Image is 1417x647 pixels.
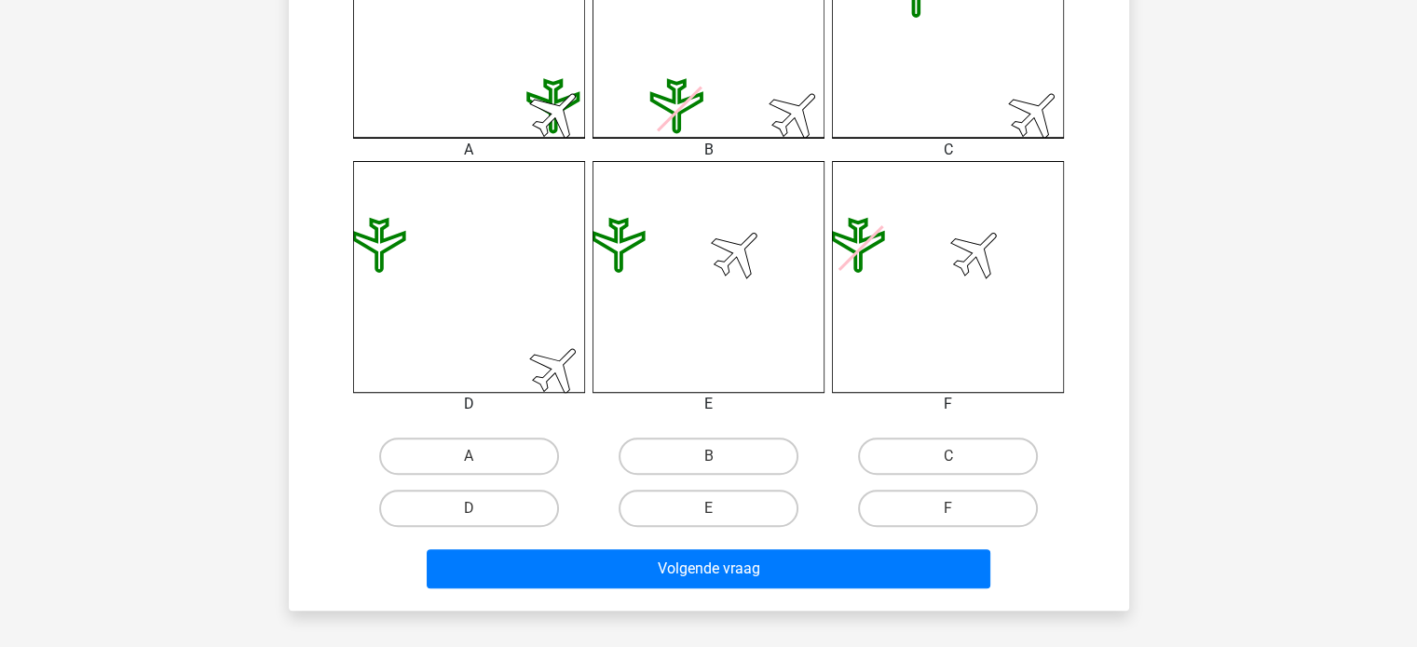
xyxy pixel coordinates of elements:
label: F [858,490,1038,527]
div: D [339,393,599,415]
div: C [818,139,1078,161]
label: D [379,490,559,527]
label: C [858,438,1038,475]
label: E [619,490,798,527]
label: A [379,438,559,475]
button: Volgende vraag [427,549,990,588]
div: E [579,393,838,415]
label: B [619,438,798,475]
div: F [818,393,1078,415]
div: B [579,139,838,161]
div: A [339,139,599,161]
